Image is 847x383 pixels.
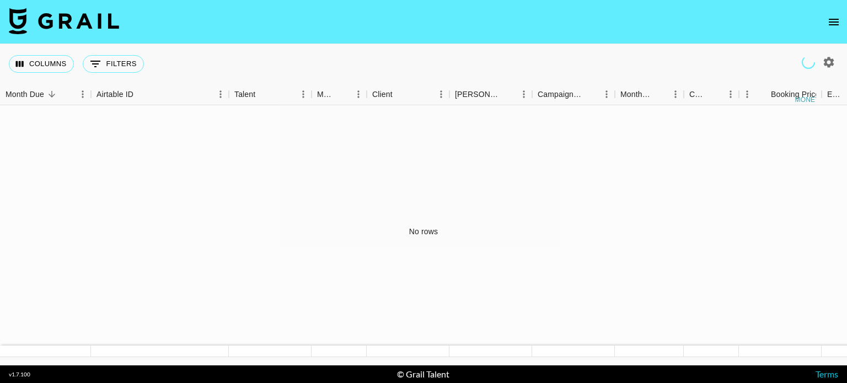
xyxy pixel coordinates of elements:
[397,369,449,380] div: © Grail Talent
[615,84,684,105] div: Month Due
[350,86,367,103] button: Menu
[234,84,255,105] div: Talent
[684,84,739,105] div: Currency
[722,86,739,103] button: Menu
[9,55,74,73] button: Select columns
[538,84,583,105] div: Campaign (Type)
[455,84,500,105] div: [PERSON_NAME]
[652,87,667,102] button: Sort
[598,86,615,103] button: Menu
[295,86,312,103] button: Menu
[312,84,367,105] div: Manager
[620,84,652,105] div: Month Due
[6,84,44,105] div: Month Due
[500,87,516,102] button: Sort
[393,87,408,102] button: Sort
[133,87,149,102] button: Sort
[823,11,845,33] button: open drawer
[97,84,133,105] div: Airtable ID
[44,87,60,102] button: Sort
[229,84,312,105] div: Talent
[255,87,271,102] button: Sort
[433,86,449,103] button: Menu
[667,86,684,103] button: Menu
[74,86,91,103] button: Menu
[367,84,449,105] div: Client
[739,86,755,103] button: Menu
[9,371,30,378] div: v 1.7.100
[583,87,598,102] button: Sort
[816,369,838,379] a: Terms
[800,53,817,71] span: Refreshing users, talent, clients, campaigns, managers...
[372,84,393,105] div: Client
[755,87,771,102] button: Sort
[707,87,722,102] button: Sort
[449,84,532,105] div: Booker
[335,87,350,102] button: Sort
[516,86,532,103] button: Menu
[83,55,144,73] button: Show filters
[91,84,229,105] div: Airtable ID
[317,84,335,105] div: Manager
[212,86,229,103] button: Menu
[689,84,707,105] div: Currency
[532,84,615,105] div: Campaign (Type)
[827,84,843,105] div: Expenses: Remove Commission?
[795,96,820,103] div: money
[9,8,119,34] img: Grail Talent
[771,84,819,105] div: Booking Price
